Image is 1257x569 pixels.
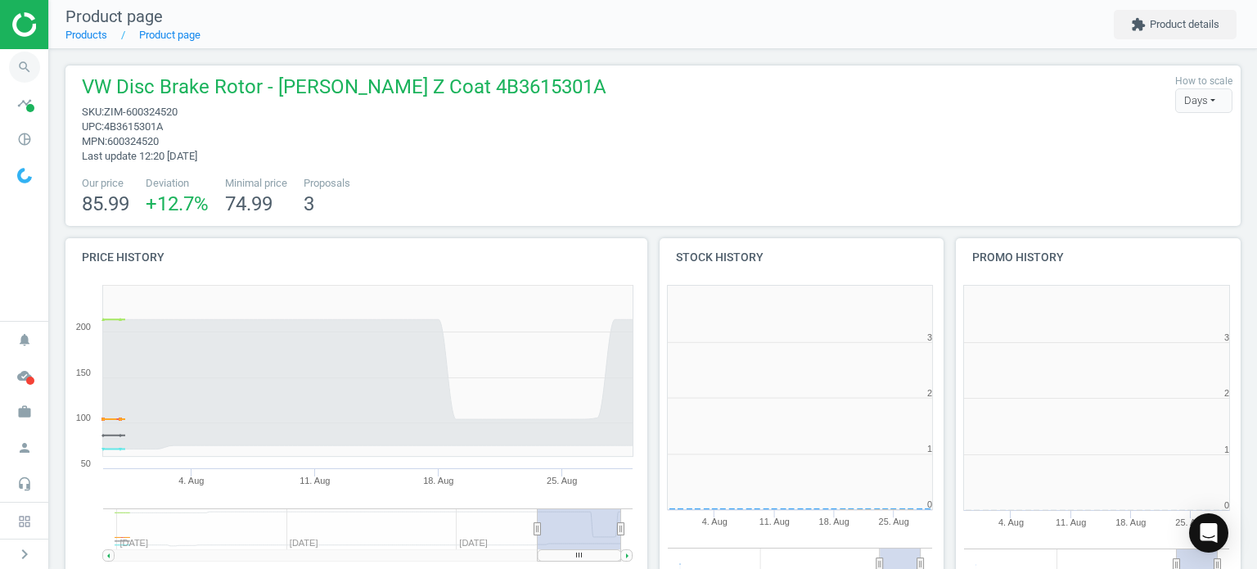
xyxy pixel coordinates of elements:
[9,324,40,355] i: notifications
[65,29,107,41] a: Products
[701,517,727,527] tspan: 4. Aug
[1056,517,1086,527] tspan: 11. Aug
[879,517,909,527] tspan: 25. Aug
[998,517,1024,527] tspan: 4. Aug
[12,12,128,37] img: ajHJNr6hYgQAAAAASUVORK5CYII=
[82,192,129,215] span: 85.99
[1131,17,1146,32] i: extension
[225,192,273,215] span: 74.99
[927,445,932,454] text: 1
[146,176,209,191] span: Deviation
[304,192,314,215] span: 3
[304,176,350,191] span: Proposals
[660,238,944,277] h4: Stock history
[1224,500,1229,510] text: 0
[9,124,40,155] i: pie_chart_outlined
[9,360,40,391] i: cloud_done
[225,176,287,191] span: Minimal price
[1115,517,1146,527] tspan: 18. Aug
[82,120,104,133] span: upc :
[107,135,159,147] span: 600324520
[423,476,453,485] tspan: 18. Aug
[146,192,209,215] span: +12.7 %
[17,168,32,183] img: wGWNvw8QSZomAAAAABJRU5ErkJggg==
[1175,75,1232,88] label: How to scale
[9,52,40,83] i: search
[1176,517,1206,527] tspan: 25. Aug
[82,74,606,105] span: VW Disc Brake Rotor - [PERSON_NAME] Z Coat 4B3615301A
[81,458,91,468] text: 50
[927,388,932,398] text: 2
[819,517,849,527] tspan: 18. Aug
[82,106,104,118] span: sku :
[1189,513,1228,553] div: Open Intercom Messenger
[1224,332,1229,342] text: 3
[82,150,197,162] span: Last update 12:20 [DATE]
[9,396,40,427] i: work
[76,322,91,332] text: 200
[956,238,1241,277] h4: Promo history
[9,88,40,119] i: timeline
[65,238,647,277] h4: Price history
[9,468,40,499] i: headset_mic
[178,476,204,485] tspan: 4. Aug
[1175,88,1232,113] div: Days
[927,500,932,510] text: 0
[15,544,34,564] i: chevron_right
[104,106,178,118] span: ZIM-600324520
[9,432,40,463] i: person
[4,544,45,565] button: chevron_right
[82,135,107,147] span: mpn :
[1114,10,1237,39] button: extensionProduct details
[65,7,163,26] span: Product page
[300,476,330,485] tspan: 11. Aug
[1224,445,1229,454] text: 1
[759,517,790,527] tspan: 11. Aug
[76,413,91,422] text: 100
[76,368,91,377] text: 150
[104,120,163,133] span: 4B3615301A
[547,476,577,485] tspan: 25. Aug
[139,29,200,41] a: Product page
[1224,388,1229,398] text: 2
[927,332,932,342] text: 3
[82,176,129,191] span: Our price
